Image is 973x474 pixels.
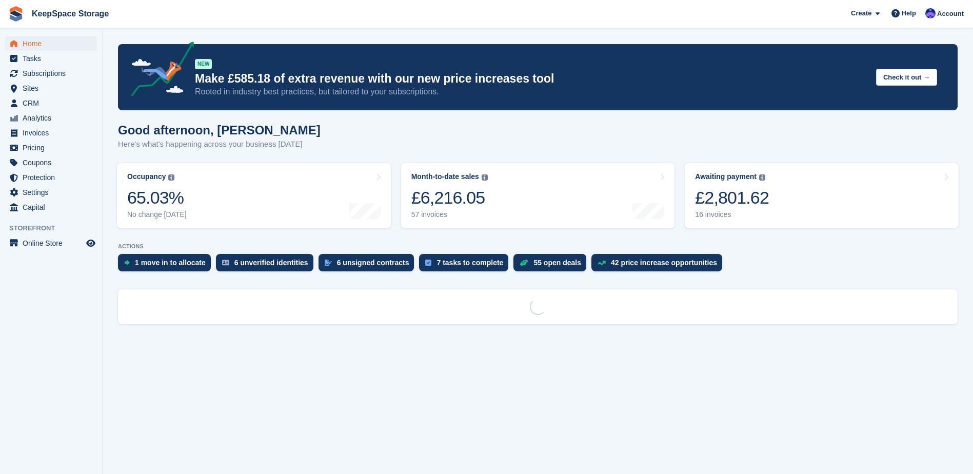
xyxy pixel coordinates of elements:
[124,260,130,266] img: move_ins_to_allocate_icon-fdf77a2bb77ea45bf5b3d319d69a93e2d87916cf1d5bf7949dd705db3b84f3ca.svg
[482,174,488,181] img: icon-info-grey-7440780725fd019a000dd9b08b2336e03edf1995a4989e88bcd33f0948082b44.svg
[851,8,871,18] span: Create
[902,8,916,18] span: Help
[5,51,97,66] a: menu
[5,185,97,200] a: menu
[533,259,581,267] div: 55 open deals
[117,163,391,228] a: Occupancy 65.03% No change [DATE]
[135,259,206,267] div: 1 move in to allocate
[118,254,216,276] a: 1 move in to allocate
[23,236,84,250] span: Online Store
[118,139,321,150] p: Here's what's happening across your business [DATE]
[520,259,528,266] img: deal-1b604bf984904fb50ccaf53a9ad4b4a5d6e5aea283cecdc64d6e3604feb123c2.svg
[5,36,97,51] a: menu
[23,81,84,95] span: Sites
[513,254,591,276] a: 55 open deals
[85,237,97,249] a: Preview store
[23,51,84,66] span: Tasks
[5,66,97,81] a: menu
[695,210,769,219] div: 16 invoices
[168,174,174,181] img: icon-info-grey-7440780725fd019a000dd9b08b2336e03edf1995a4989e88bcd33f0948082b44.svg
[5,200,97,214] a: menu
[23,96,84,110] span: CRM
[876,69,937,86] button: Check it out →
[23,200,84,214] span: Capital
[23,185,84,200] span: Settings
[127,172,166,181] div: Occupancy
[195,59,212,69] div: NEW
[9,223,102,233] span: Storefront
[216,254,319,276] a: 6 unverified identities
[5,170,97,185] a: menu
[411,210,488,219] div: 57 invoices
[127,187,187,208] div: 65.03%
[195,71,868,86] p: Make £585.18 of extra revenue with our new price increases tool
[611,259,717,267] div: 42 price increase opportunities
[222,260,229,266] img: verify_identity-adf6edd0f0f0b5bbfe63781bf79b02c33cf7c696d77639b501bdc392416b5a36.svg
[411,187,488,208] div: £6,216.05
[118,243,958,250] p: ACTIONS
[23,155,84,170] span: Coupons
[337,259,409,267] div: 6 unsigned contracts
[425,260,431,266] img: task-75834270c22a3079a89374b754ae025e5fb1db73e45f91037f5363f120a921f8.svg
[5,81,97,95] a: menu
[23,36,84,51] span: Home
[937,9,964,19] span: Account
[8,6,24,22] img: stora-icon-8386f47178a22dfd0bd8f6a31ec36ba5ce8667c1dd55bd0f319d3a0aa187defe.svg
[925,8,936,18] img: Chloe Clark
[5,155,97,170] a: menu
[5,96,97,110] a: menu
[23,126,84,140] span: Invoices
[411,172,479,181] div: Month-to-date sales
[695,172,757,181] div: Awaiting payment
[28,5,113,22] a: KeepSpace Storage
[118,123,321,137] h1: Good afternoon, [PERSON_NAME]
[598,261,606,265] img: price_increase_opportunities-93ffe204e8149a01c8c9dc8f82e8f89637d9d84a8eef4429ea346261dce0b2c0.svg
[123,42,194,100] img: price-adjustments-announcement-icon-8257ccfd72463d97f412b2fc003d46551f7dbcb40ab6d574587a9cd5c0d94...
[195,86,868,97] p: Rooted in industry best practices, but tailored to your subscriptions.
[5,236,97,250] a: menu
[319,254,420,276] a: 6 unsigned contracts
[23,141,84,155] span: Pricing
[23,111,84,125] span: Analytics
[127,210,187,219] div: No change [DATE]
[5,126,97,140] a: menu
[591,254,727,276] a: 42 price increase opportunities
[23,66,84,81] span: Subscriptions
[695,187,769,208] div: £2,801.62
[685,163,959,228] a: Awaiting payment £2,801.62 16 invoices
[759,174,765,181] img: icon-info-grey-7440780725fd019a000dd9b08b2336e03edf1995a4989e88bcd33f0948082b44.svg
[234,259,308,267] div: 6 unverified identities
[325,260,332,266] img: contract_signature_icon-13c848040528278c33f63329250d36e43548de30e8caae1d1a13099fd9432cc5.svg
[5,141,97,155] a: menu
[23,170,84,185] span: Protection
[419,254,513,276] a: 7 tasks to complete
[401,163,675,228] a: Month-to-date sales £6,216.05 57 invoices
[436,259,503,267] div: 7 tasks to complete
[5,111,97,125] a: menu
